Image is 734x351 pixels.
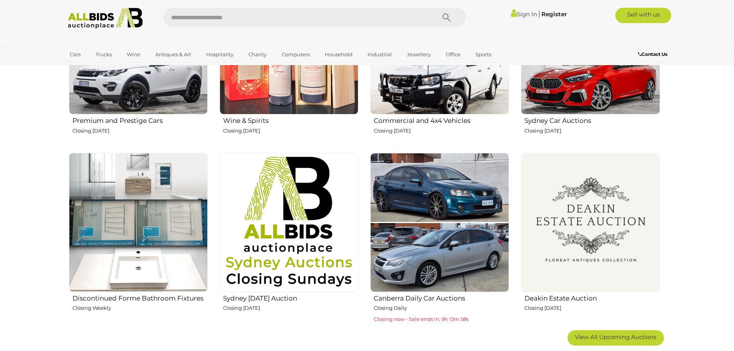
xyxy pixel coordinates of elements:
[638,51,667,57] b: Contact Us
[638,50,669,59] a: Contact Us
[72,304,208,312] p: Closing Weekly
[91,48,117,61] a: Trucks
[374,316,469,322] span: Closing now - Sale ends in: 9h 13m 58s
[72,293,208,302] h2: Discontinued Forme Bathroom Fixtures
[524,293,660,302] h2: Deakin Estate Auction
[363,48,397,61] a: Industrial
[223,304,358,312] p: Closing [DATE]
[470,48,496,61] a: Sports
[521,153,660,292] img: Deakin Estate Auction
[244,48,272,61] a: Charity
[374,293,509,302] h2: Canberra Daily Car Auctions
[223,293,358,302] h2: Sydney [DATE] Auction
[541,10,567,18] a: Register
[223,115,358,124] h2: Wine & Spirits
[69,153,208,292] img: Discontinued Forme Bathroom Fixtures
[223,126,358,135] p: Closing [DATE]
[150,48,196,61] a: Antiques & Art
[524,115,660,124] h2: Sydney Car Auctions
[122,48,145,61] a: Wine
[374,304,509,312] p: Closing Daily
[511,10,537,18] a: Sign In
[370,153,509,324] a: Canberra Daily Car Auctions Closing Daily Closing now - Sale ends in: 9h 13m 58s
[277,48,315,61] a: Computers
[69,153,208,324] a: Discontinued Forme Bathroom Fixtures Closing Weekly
[524,126,660,135] p: Closing [DATE]
[370,153,509,292] img: Canberra Daily Car Auctions
[374,115,509,124] h2: Commercial and 4x4 Vehicles
[568,330,664,346] a: View All Upcoming Auctions
[575,333,656,341] span: View All Upcoming Auctions
[521,153,660,324] a: Deakin Estate Auction Closing [DATE]
[64,8,147,29] img: Allbids.com.au
[402,48,436,61] a: Jewellery
[220,153,358,292] img: Sydney Sunday Auction
[72,115,208,124] h2: Premium and Prestige Cars
[524,304,660,312] p: Closing [DATE]
[72,126,208,135] p: Closing [DATE]
[615,8,671,23] a: Sell with us
[441,48,465,61] a: Office
[427,8,466,27] button: Search
[538,10,540,18] span: |
[201,48,239,61] a: Hospitality
[65,61,129,74] a: [GEOGRAPHIC_DATA]
[65,48,86,61] a: Cars
[219,153,358,324] a: Sydney [DATE] Auction Closing [DATE]
[320,48,358,61] a: Household
[374,126,509,135] p: Closing [DATE]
